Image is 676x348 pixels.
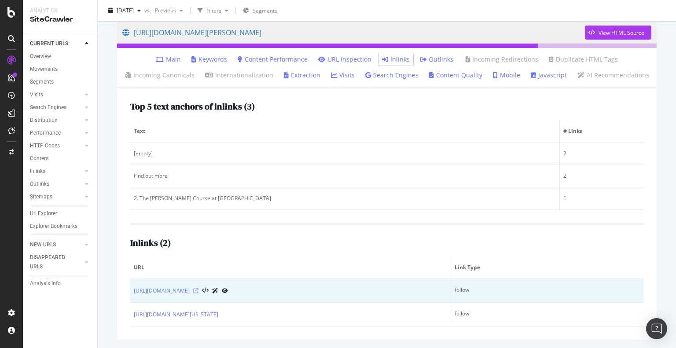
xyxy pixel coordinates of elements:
div: NEW URLS [30,240,56,249]
a: Search Engines [365,71,419,80]
div: Analysis Info [30,279,61,288]
a: Segments [30,77,91,87]
a: Internationalization [205,71,273,80]
a: Extraction [284,71,320,80]
span: 2025 Aug. 31st [117,7,134,14]
div: DISAPPEARED URLS [30,253,74,271]
div: SiteCrawler [30,15,90,25]
a: Outlinks [30,179,82,189]
div: 2 [563,150,640,158]
div: Analytics [30,7,90,15]
a: Visits [30,90,82,99]
span: Segments [253,7,277,15]
span: Previous [151,7,176,14]
span: # Links [563,127,638,135]
div: Url Explorer [30,209,57,218]
a: Main [156,55,181,64]
a: [URL][DOMAIN_NAME][US_STATE] [134,310,218,319]
td: follow [451,303,643,326]
a: Analysis Info [30,279,91,288]
a: Movements [30,65,91,74]
a: CURRENT URLS [30,39,82,48]
a: Keywords [191,55,227,64]
td: follow [451,279,643,303]
a: URL Inspection [318,55,371,64]
a: Javascript [531,71,567,80]
button: Previous [151,4,187,18]
div: Segments [30,77,54,87]
a: Performance [30,128,82,138]
button: [DATE] [105,4,144,18]
a: AI Recommendations [577,71,649,80]
a: Incoming Redirections [464,55,538,64]
span: URL [134,264,445,271]
div: Inlinks [30,167,45,176]
a: Outlinks [420,55,453,64]
div: Filters [206,7,221,14]
a: Incoming Canonicals [125,71,195,80]
div: HTTP Codes [30,141,60,150]
div: Explorer Bookmarks [30,222,77,231]
a: DISAPPEARED URLS [30,253,82,271]
div: CURRENT URLS [30,39,68,48]
h2: Inlinks ( 2 ) [130,238,171,248]
a: Content Performance [238,55,308,64]
a: Content Quality [429,71,482,80]
button: Filters [194,4,232,18]
span: Link Type [455,264,638,271]
a: AI Url Details [212,286,218,295]
div: 2. The [PERSON_NAME] Course at [GEOGRAPHIC_DATA] [134,194,556,202]
span: vs [144,7,151,14]
a: Explorer Bookmarks [30,222,91,231]
div: Outlinks [30,179,49,189]
h2: Top 5 text anchors of inlinks ( 3 ) [130,102,255,111]
a: Mobile [493,71,520,80]
button: Segments [239,4,281,18]
div: View HTML Source [599,29,644,37]
div: 2 [563,172,640,180]
a: [URL][DOMAIN_NAME] [134,286,190,295]
div: Visits [30,90,43,99]
button: View HTML Source [202,288,209,294]
button: View HTML Source [585,26,651,40]
a: Inlinks [382,55,410,64]
a: Distribution [30,116,82,125]
a: Url Explorer [30,209,91,218]
div: 1 [563,194,640,202]
div: Performance [30,128,61,138]
a: Visits [331,71,355,80]
a: NEW URLS [30,240,82,249]
div: [empty] [134,150,556,158]
a: Content [30,154,91,163]
div: Search Engines [30,103,66,112]
a: Sitemaps [30,192,82,201]
a: Inlinks [30,167,82,176]
div: Find out more [134,172,556,180]
a: HTTP Codes [30,141,82,150]
a: URL Inspection [222,286,228,295]
a: Duplicate HTML Tags [549,55,618,64]
div: Overview [30,52,51,61]
div: Distribution [30,116,58,125]
a: Search Engines [30,103,82,112]
div: Open Intercom Messenger [646,318,667,339]
a: [URL][DOMAIN_NAME][PERSON_NAME] [122,22,585,44]
div: Content [30,154,49,163]
div: Movements [30,65,58,74]
a: Overview [30,52,91,61]
a: Visit Online Page [193,288,198,293]
span: Text [134,127,554,135]
div: Sitemaps [30,192,52,201]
